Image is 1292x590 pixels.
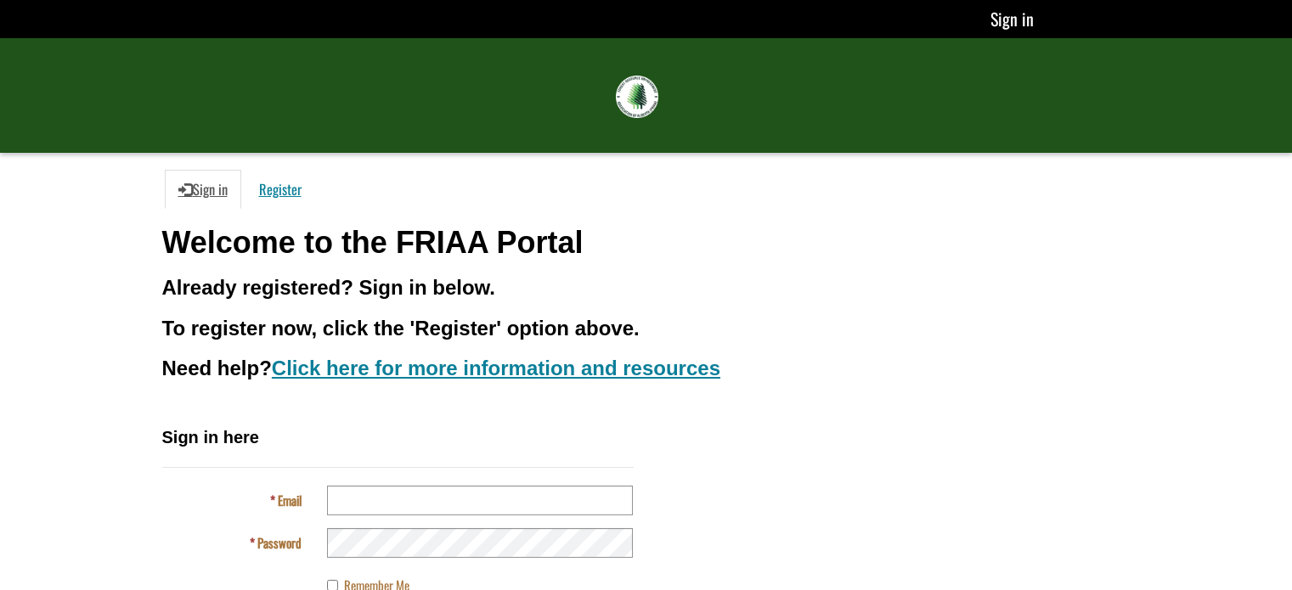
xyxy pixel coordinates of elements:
[257,533,302,552] span: Password
[162,317,1131,340] h3: To register now, click the 'Register' option above.
[272,357,720,379] a: Click here for more information and resources
[162,357,1131,379] h3: Need help?
[245,170,315,209] a: Register
[165,170,241,209] a: Sign in
[616,76,658,118] img: FRIAA Submissions Portal
[162,277,1131,299] h3: Already registered? Sign in below.
[162,226,1131,260] h1: Welcome to the FRIAA Portal
[162,428,259,447] span: Sign in here
[990,6,1034,31] a: Sign in
[278,491,302,509] span: Email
